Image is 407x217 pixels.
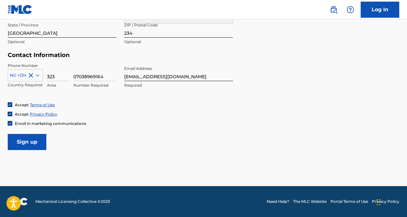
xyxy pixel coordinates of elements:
span: Accept [15,102,29,107]
h5: Contact Information [8,52,233,59]
img: checkbox [8,103,12,107]
img: checkbox [8,121,12,125]
a: Need Help? [267,199,289,204]
a: Privacy Policy [30,112,57,117]
img: logo [8,198,28,205]
p: Optional [8,39,116,45]
img: checkbox [8,112,12,116]
span: Mechanical Licensing Collective © 2025 [35,199,110,204]
input: Sign up [8,134,46,150]
p: Optional [124,39,233,45]
p: Required [124,82,233,88]
a: Public Search [327,3,340,16]
p: Number Required [73,82,115,88]
a: Terms of Use [30,102,55,107]
img: search [330,6,338,14]
iframe: Chat Widget [375,186,407,217]
a: Privacy Policy [372,199,399,204]
p: Country Required [8,82,43,88]
div: Drag [377,193,381,212]
a: Portal Terms of Use [330,199,368,204]
img: MLC Logo [8,5,32,14]
span: Accept [15,112,29,117]
a: The MLC Website [293,199,327,204]
div: Help [344,3,357,16]
a: Log In [361,2,399,18]
p: Area [47,82,69,88]
span: Enroll in marketing communications [15,121,86,126]
img: help [347,6,354,14]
